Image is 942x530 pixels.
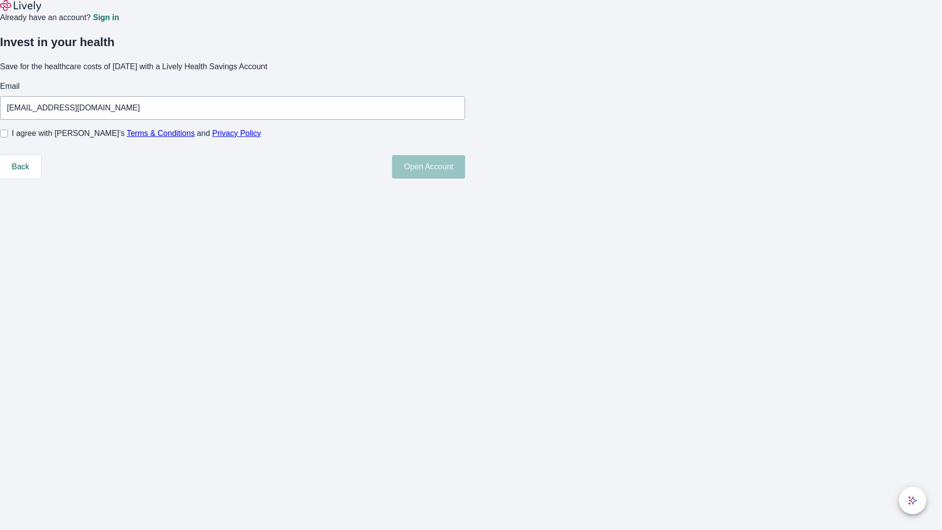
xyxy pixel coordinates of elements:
a: Terms & Conditions [127,129,195,137]
a: Sign in [93,14,119,22]
button: chat [899,487,926,514]
span: I agree with [PERSON_NAME]’s and [12,128,261,139]
svg: Lively AI Assistant [908,496,917,505]
a: Privacy Policy [212,129,262,137]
